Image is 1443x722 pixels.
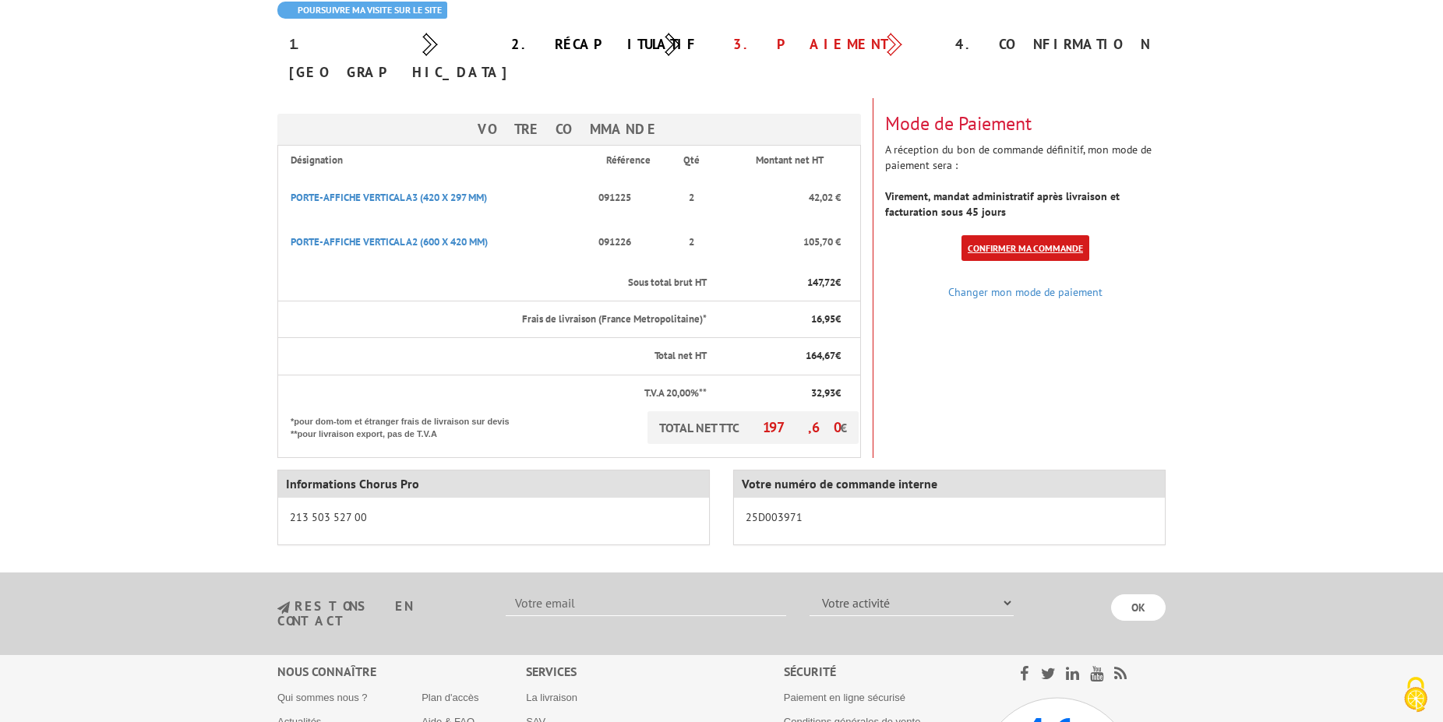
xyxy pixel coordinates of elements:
div: Votre numéro de commande interne [734,470,1165,498]
p: T.V.A 20,00%** [291,386,707,401]
h3: Votre Commande [277,114,861,145]
span: 16,95 [811,312,835,326]
input: Votre email [506,590,786,616]
a: Plan d'accès [422,692,478,703]
th: Total net HT [278,338,708,375]
img: newsletter.jpg [277,601,290,615]
p: 091226 [594,227,663,258]
a: Poursuivre ma visite sur le site [277,2,447,19]
a: Paiement en ligne sécurisé [784,692,905,703]
p: TOTAL NET TTC € [647,411,859,444]
p: 2 [677,191,707,206]
div: A réception du bon de commande définitif, mon mode de paiement sera : [873,98,1177,284]
button: Cookies (fenêtre modale) [1388,669,1443,722]
a: Qui sommes nous ? [277,692,368,703]
p: *pour dom-tom et étranger frais de livraison sur devis **pour livraison export, pas de T.V.A [291,411,524,440]
input: OK [1111,594,1166,621]
p: Référence [594,153,663,168]
a: 2. Récapitulatif [511,35,698,53]
p: Montant net HT [721,153,859,168]
p: € [721,349,841,364]
a: PORTE-AFFICHE VERTICAL A3 (420 X 297 MM) [291,191,487,204]
a: Changer mon mode de paiement [948,285,1103,299]
div: Nous connaître [277,663,526,681]
p: € [721,312,841,327]
img: Cookies (fenêtre modale) [1396,675,1435,714]
a: La livraison [526,692,577,703]
p: 2 [677,235,707,250]
p: 42,02 € [721,191,841,206]
span: 147,72 [807,276,835,289]
p: Désignation [291,153,580,168]
span: 197,60 [763,418,840,436]
h3: restons en contact [277,600,482,627]
p: Qté [677,153,707,168]
div: Informations Chorus Pro [278,470,709,498]
span: 164,67 [806,349,835,362]
div: 1. [GEOGRAPHIC_DATA] [277,30,499,86]
p: € [721,386,841,401]
th: Sous total brut HT [278,265,708,301]
a: Confirmer ma commande [961,235,1089,261]
a: PORTE-AFFICHE VERTICAL A2 (600 X 420 MM) [291,235,488,248]
div: Sécurité [784,663,979,681]
h3: Mode de Paiement [885,114,1166,134]
strong: Virement, mandat administratif après livraison et facturation sous 45 jours [885,189,1120,219]
p: 213 503 527 00 [290,509,697,525]
p: 25D003971 [746,509,1153,525]
div: Services [526,663,784,681]
p: € [721,276,841,291]
div: 3. Paiement [721,30,944,58]
p: 091225 [594,183,663,213]
th: Frais de livraison (France Metropolitaine)* [278,301,708,338]
p: 105,70 € [721,235,841,250]
div: 4. Confirmation [944,30,1166,58]
span: 32,93 [811,386,835,400]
